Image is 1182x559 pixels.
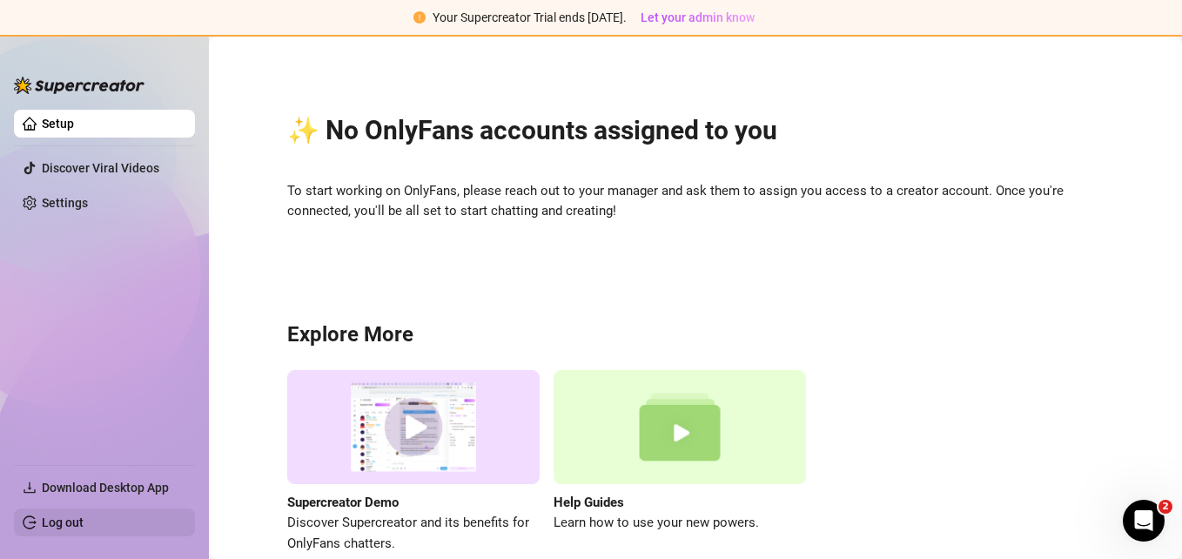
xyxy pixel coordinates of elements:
span: Let your admin know [641,10,755,24]
strong: Supercreator Demo [287,495,399,510]
span: Discover Supercreator and its benefits for OnlyFans chatters. [287,513,540,554]
span: Download Desktop App [42,481,169,495]
button: Let your admin know [634,7,762,28]
span: To start working on OnlyFans, please reach out to your manager and ask them to assign you access ... [287,181,1104,222]
a: Setup [42,117,74,131]
span: download [23,481,37,495]
h2: ✨ No OnlyFans accounts assigned to you [287,114,1104,147]
span: Your Supercreator Trial ends [DATE]. [433,10,627,24]
a: Settings [42,196,88,210]
iframe: Intercom live chat [1123,500,1165,542]
h3: Explore More [287,321,1104,349]
span: exclamation-circle [413,11,426,24]
a: Supercreator DemoDiscover Supercreator and its benefits for OnlyFans chatters. [287,370,540,554]
strong: Help Guides [554,495,624,510]
a: Discover Viral Videos [42,161,159,175]
a: Help GuidesLearn how to use your new powers. [554,370,806,554]
a: Log out [42,515,84,529]
img: logo-BBDzfeDw.svg [14,77,144,94]
img: help guides [554,370,806,484]
img: supercreator demo [287,370,540,484]
span: Learn how to use your new powers. [554,513,806,534]
span: 2 [1158,500,1172,514]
